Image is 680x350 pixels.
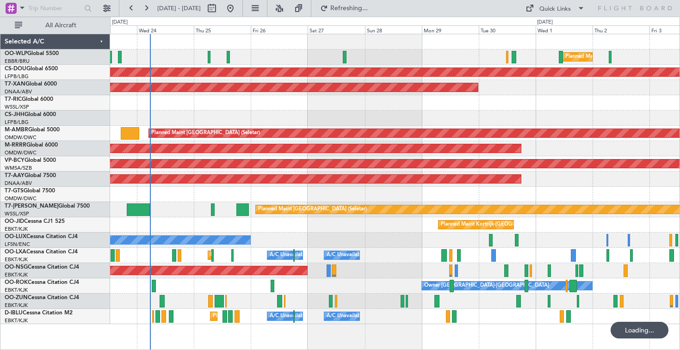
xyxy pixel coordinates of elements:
[5,127,60,133] a: M-AMBRGlobal 5000
[5,173,56,178] a: T7-AAYGlobal 7500
[157,4,201,12] span: [DATE] - [DATE]
[5,165,32,172] a: WMSA/SZB
[112,18,128,26] div: [DATE]
[5,158,56,163] a: VP-BCYGlobal 5000
[5,188,24,194] span: T7-GTS
[327,248,365,262] div: A/C Unavailable
[5,310,73,316] a: D-IBLUCessna Citation M2
[5,219,24,224] span: OO-JID
[5,112,25,117] span: CS-JHH
[5,51,27,56] span: OO-WLP
[5,287,28,294] a: EBKT/KJK
[536,25,593,34] div: Wed 1
[5,97,22,102] span: T7-RIC
[5,210,29,217] a: WSSL/XSP
[611,322,668,338] div: Loading...
[258,203,367,216] div: Planned Maint [GEOGRAPHIC_DATA] (Seletar)
[5,158,25,163] span: VP-BCY
[537,18,553,26] div: [DATE]
[593,25,649,34] div: Thu 2
[5,249,26,255] span: OO-LXA
[5,256,28,263] a: EBKT/KJK
[270,309,442,323] div: A/C Unavailable [GEOGRAPHIC_DATA] ([GEOGRAPHIC_DATA] National)
[5,149,37,156] a: OMDW/DWC
[5,234,26,239] span: OO-LUX
[5,295,28,301] span: OO-ZUN
[327,309,474,323] div: A/C Unavailable [GEOGRAPHIC_DATA]-[GEOGRAPHIC_DATA]
[316,1,371,16] button: Refreshing...
[210,248,318,262] div: Planned Maint Kortrijk-[GEOGRAPHIC_DATA]
[5,280,28,285] span: OO-ROK
[5,280,79,285] a: OO-ROKCessna Citation CJ4
[365,25,422,34] div: Sun 28
[5,180,32,187] a: DNAA/ABV
[5,241,30,248] a: LFSN/ENC
[521,1,589,16] button: Quick Links
[330,5,369,12] span: Refreshing...
[5,66,58,72] a: CS-DOUGlobal 6500
[151,126,260,140] div: Planned Maint [GEOGRAPHIC_DATA] (Seletar)
[5,264,79,270] a: OO-NSGCessna Citation CJ4
[5,302,28,309] a: EBKT/KJK
[194,25,251,34] div: Thu 25
[5,219,65,224] a: OO-JIDCessna CJ1 525
[5,104,29,111] a: WSSL/XSP
[5,119,29,126] a: LFPB/LBG
[137,25,194,34] div: Wed 24
[5,188,55,194] a: T7-GTSGlobal 7500
[5,58,30,65] a: EBBR/BRU
[5,142,26,148] span: M-RRRR
[441,218,549,232] div: Planned Maint Kortrijk-[GEOGRAPHIC_DATA]
[539,5,571,14] div: Quick Links
[5,66,26,72] span: CS-DOU
[5,134,37,141] a: OMDW/DWC
[5,51,59,56] a: OO-WLPGlobal 5500
[251,25,308,34] div: Fri 26
[5,264,28,270] span: OO-NSG
[424,279,549,293] div: Owner [GEOGRAPHIC_DATA]-[GEOGRAPHIC_DATA]
[479,25,536,34] div: Tue 30
[24,22,98,29] span: All Aircraft
[565,50,632,64] div: Planned Maint Milan (Linate)
[308,25,365,34] div: Sat 27
[422,25,479,34] div: Mon 29
[5,295,79,301] a: OO-ZUNCessna Citation CJ4
[28,1,81,15] input: Trip Number
[5,226,28,233] a: EBKT/KJK
[5,81,25,87] span: T7-XAN
[5,127,28,133] span: M-AMBR
[5,73,29,80] a: LFPB/LBG
[5,234,78,239] a: OO-LUXCessna Citation CJ4
[5,112,56,117] a: CS-JHHGlobal 6000
[5,142,58,148] a: M-RRRRGlobal 6000
[270,248,442,262] div: A/C Unavailable [GEOGRAPHIC_DATA] ([GEOGRAPHIC_DATA] National)
[10,18,100,33] button: All Aircraft
[5,249,78,255] a: OO-LXACessna Citation CJ4
[5,203,58,209] span: T7-[PERSON_NAME]
[5,173,25,178] span: T7-AAY
[213,309,316,323] div: Planned Maint Nice ([GEOGRAPHIC_DATA])
[5,195,37,202] a: OMDW/DWC
[5,203,90,209] a: T7-[PERSON_NAME]Global 7500
[5,271,28,278] a: EBKT/KJK
[5,310,23,316] span: D-IBLU
[5,81,57,87] a: T7-XANGlobal 6000
[5,97,53,102] a: T7-RICGlobal 6000
[5,317,28,324] a: EBKT/KJK
[5,88,32,95] a: DNAA/ABV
